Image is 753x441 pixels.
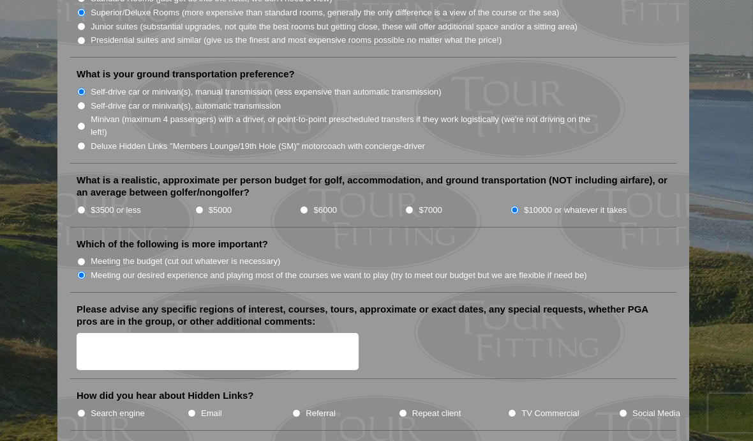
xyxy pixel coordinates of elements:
label: What is a realistic, approximate per person budget for golf, accommodation, and ground transporta... [77,174,670,199]
label: $7000 [419,204,442,217]
label: Self-drive car or minivan(s), manual transmission (less expensive than automatic transmission) [91,86,441,98]
label: Deluxe Hidden Links "Members Lounge/19th Hole (SM)" motorcoach with concierge-driver [91,140,425,153]
label: Social Media [632,407,680,420]
label: Referral [306,407,336,420]
label: Email [201,407,222,420]
label: Repeat client [412,407,461,420]
label: Minivan (maximum 4 passengers) with a driver, or point-to-point prescheduled transfers if they wo... [91,113,604,138]
label: Junior suites (substantial upgrades, not quite the best rooms but getting close, these will offer... [91,20,578,33]
label: Please advise any specific regions of interest, courses, tours, approximate or exact dates, any s... [77,303,670,328]
label: What is your ground transportation preference? [77,68,295,81]
label: Meeting our desired experience and playing most of the courses we want to play (try to meet our b... [91,269,587,282]
label: $10000 or whatever it takes [524,204,627,217]
label: Search engine [91,407,145,420]
label: How did you hear about Hidden Links? [77,389,254,402]
label: TV Commercial [521,407,579,420]
label: Meeting the budget (cut out whatever is necessary) [91,255,280,268]
label: Superior/Deluxe Rooms (more expensive than standard rooms, generally the only difference is a vie... [91,6,559,19]
label: Self-drive car or minivan(s), automatic transmission [91,100,281,112]
label: Which of the following is more important? [77,238,268,251]
label: $5000 [209,204,232,217]
label: Presidential suites and similar (give us the finest and most expensive rooms possible no matter w... [91,34,502,47]
label: $6000 [314,204,337,217]
label: $3500 or less [91,204,141,217]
